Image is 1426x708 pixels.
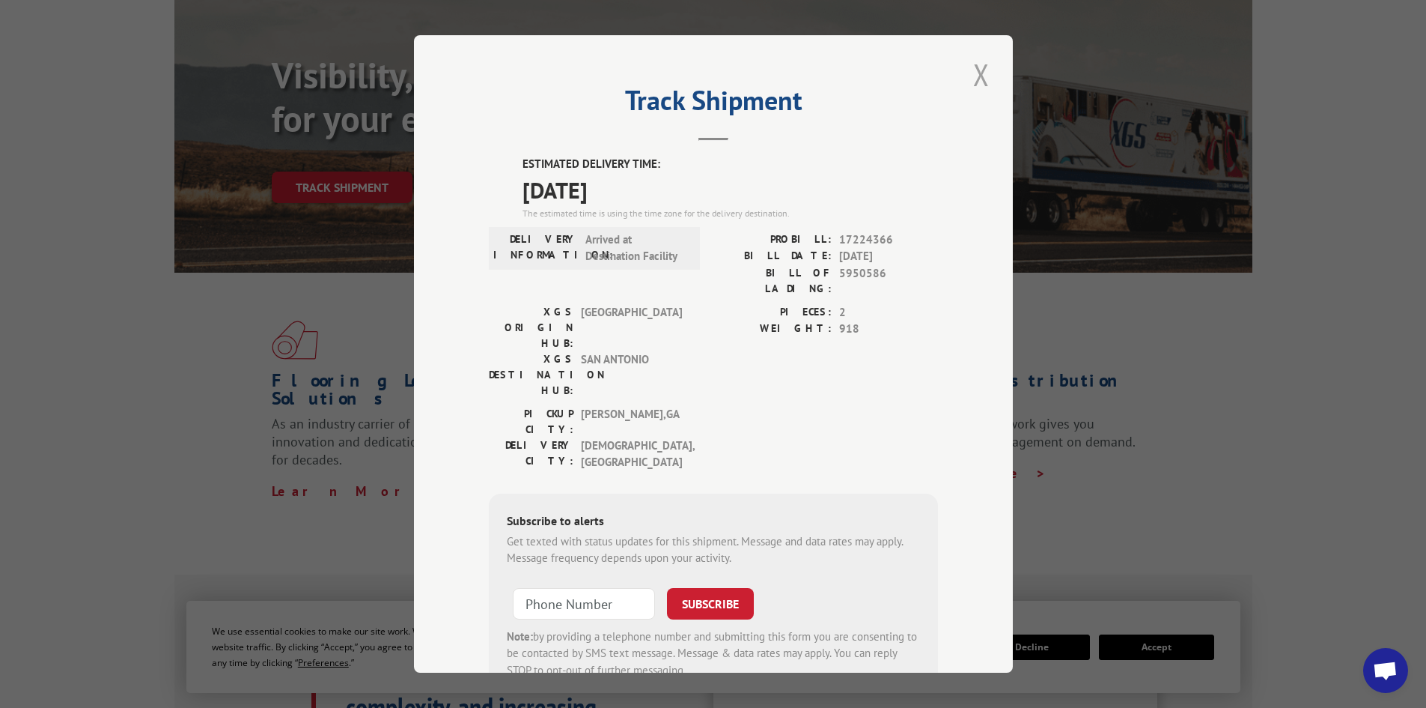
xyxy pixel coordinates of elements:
[839,321,938,338] span: 918
[713,232,832,249] label: PROBILL:
[522,207,938,220] div: The estimated time is using the time zone for the delivery destination.
[507,629,533,644] strong: Note:
[507,512,920,533] div: Subscribe to alerts
[713,248,832,265] label: BILL DATE:
[489,438,573,471] label: DELIVERY CITY:
[839,248,938,265] span: [DATE]
[493,232,578,265] label: DELIVERY INFORMATION:
[1363,648,1408,693] a: Open chat
[713,321,832,338] label: WEIGHT:
[969,54,994,95] button: Close modal
[585,232,686,265] span: Arrived at Destination Facility
[667,588,754,620] button: SUBSCRIBE
[839,232,938,249] span: 17224366
[507,533,920,567] div: Get texted with status updates for this shipment. Message and data rates may apply. Message frequ...
[713,265,832,297] label: BILL OF LADING:
[522,173,938,207] span: [DATE]
[581,406,682,438] span: [PERSON_NAME] , GA
[581,304,682,351] span: [GEOGRAPHIC_DATA]
[513,588,655,620] input: Phone Number
[507,629,920,680] div: by providing a telephone number and submitting this form you are consenting to be contacted by SM...
[489,304,573,351] label: XGS ORIGIN HUB:
[581,351,682,399] span: SAN ANTONIO
[489,406,573,438] label: PICKUP CITY:
[581,438,682,471] span: [DEMOGRAPHIC_DATA] , [GEOGRAPHIC_DATA]
[522,156,938,173] label: ESTIMATED DELIVERY TIME:
[839,304,938,321] span: 2
[489,90,938,118] h2: Track Shipment
[839,265,938,297] span: 5950586
[489,351,573,399] label: XGS DESTINATION HUB:
[713,304,832,321] label: PIECES:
